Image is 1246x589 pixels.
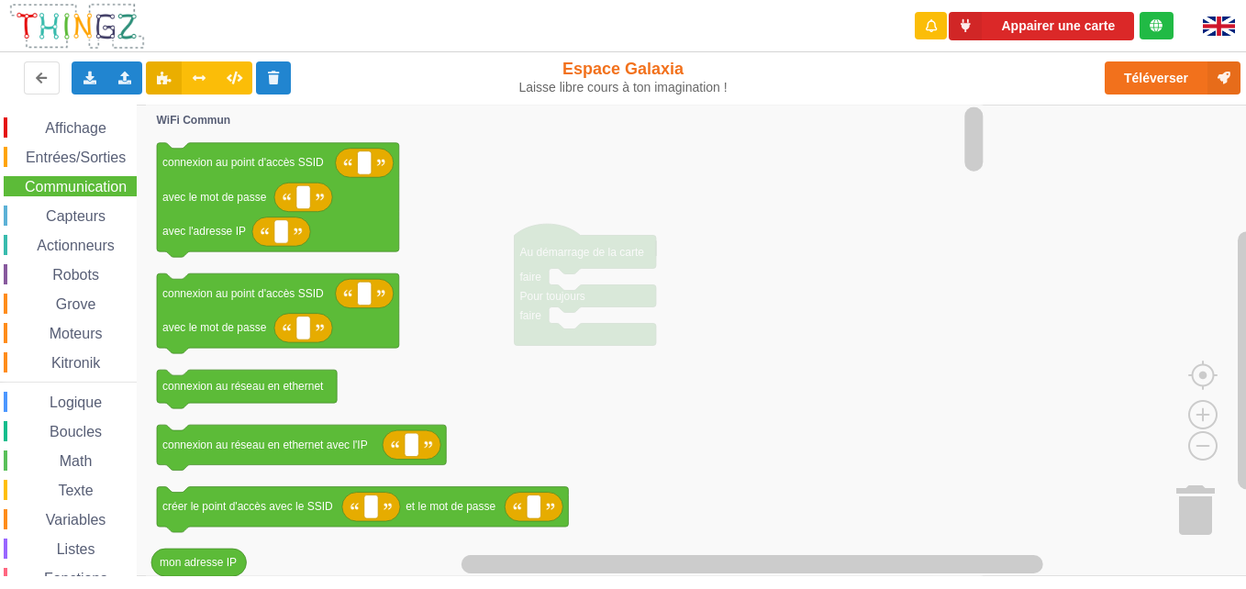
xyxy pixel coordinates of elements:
span: Boucles [47,424,105,439]
text: avec le mot de passe [162,191,267,204]
span: Texte [55,483,95,498]
div: Espace Galaxia [517,59,729,95]
span: Capteurs [43,208,108,224]
img: thingz_logo.png [8,2,146,50]
span: Math [57,453,95,469]
text: et le mot de passe [406,500,495,513]
span: Logique [47,395,105,410]
span: Kitronik [49,355,103,371]
text: avec l'adresse IP [162,225,246,238]
div: Tu es connecté au serveur de création de Thingz [1140,12,1174,39]
text: avec le mot de passe [162,321,267,334]
span: Variables [43,512,109,528]
text: connexion au réseau en ethernet avec l'IP [162,439,368,451]
span: Grove [53,296,99,312]
span: Communication [22,179,129,194]
span: Fonctions [41,571,110,586]
button: Appairer une carte [949,12,1134,40]
text: créer le point d'accès avec le SSID [162,500,333,513]
text: WiFi Commun [157,114,231,127]
span: Entrées/Sorties [23,150,128,165]
button: Téléverser [1105,61,1240,94]
span: Moteurs [47,326,106,341]
span: Listes [54,541,98,557]
text: connexion au point d'accès SSID [162,287,324,300]
span: Actionneurs [34,238,117,253]
div: Laisse libre cours à ton imagination ! [517,80,729,95]
text: connexion au réseau en ethernet [162,380,324,393]
text: connexion au point d'accès SSID [162,156,324,169]
span: Robots [50,267,102,283]
img: gb.png [1203,17,1235,36]
span: Affichage [42,120,108,136]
